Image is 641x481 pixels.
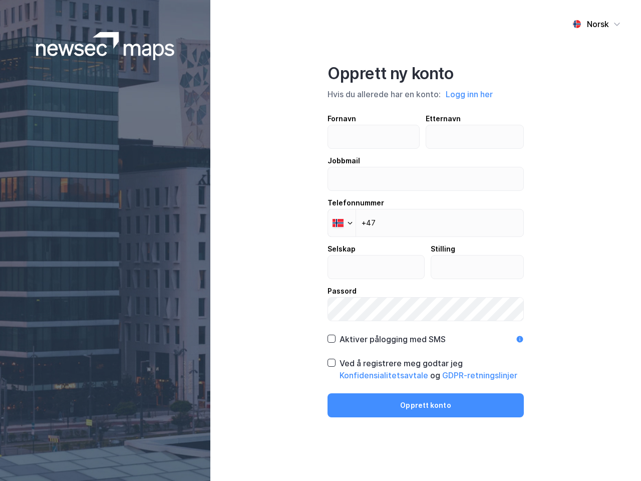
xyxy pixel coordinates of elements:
[340,333,446,345] div: Aktiver pålogging med SMS
[328,64,524,84] div: Opprett ny konto
[328,88,524,101] div: Hvis du allerede har en konto:
[328,209,524,237] input: Telefonnummer
[328,197,524,209] div: Telefonnummer
[328,155,524,167] div: Jobbmail
[431,243,524,255] div: Stilling
[328,113,420,125] div: Fornavn
[426,113,524,125] div: Etternavn
[36,32,175,60] img: logoWhite.bf58a803f64e89776f2b079ca2356427.svg
[587,18,609,30] div: Norsk
[328,209,356,236] div: Norway: + 47
[340,357,524,381] div: Ved å registrere meg godtar jeg og
[328,393,524,417] button: Opprett konto
[328,243,425,255] div: Selskap
[591,433,641,481] iframe: Chat Widget
[443,88,496,101] button: Logg inn her
[328,285,524,297] div: Passord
